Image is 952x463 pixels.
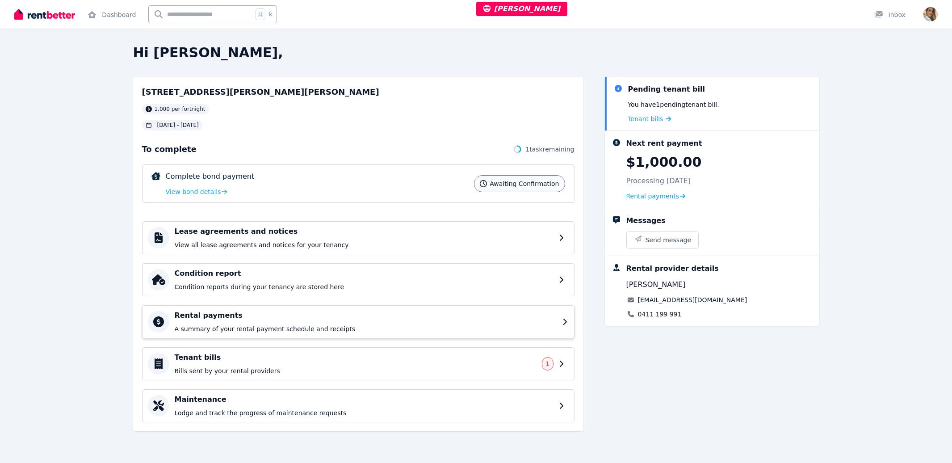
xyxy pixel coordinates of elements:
[638,295,747,304] a: [EMAIL_ADDRESS][DOMAIN_NAME]
[142,86,379,98] h2: [STREET_ADDRESS][PERSON_NAME][PERSON_NAME]
[626,138,702,149] div: Next rent payment
[525,145,574,154] span: 1 task remaining
[175,394,554,405] h4: Maintenance
[166,171,255,182] p: Complete bond payment
[175,282,554,291] p: Condition reports during your tenancy are stored here
[628,114,663,123] span: Tenant bills
[638,310,682,319] a: 0411 199 991
[175,240,554,249] p: View all lease agreements and notices for your tenancy
[151,172,160,180] img: Complete bond payment
[626,176,691,186] p: Processing [DATE]
[175,408,554,417] p: Lodge and track the progress of maintenance requests
[175,366,537,375] p: Bills sent by your rental providers
[142,143,197,156] span: To complete
[483,4,561,13] span: [PERSON_NAME]
[175,310,557,321] h4: Rental payments
[269,11,272,18] span: k
[628,100,719,109] p: You have 1 pending tenant bill .
[155,105,205,113] span: 1,000 per fortnight
[157,122,199,129] span: [DATE] - [DATE]
[166,187,221,196] span: View bond details
[923,7,938,21] img: Jodie Cartmer
[133,45,819,61] h2: Hi [PERSON_NAME],
[490,179,559,188] span: Awaiting confirmation
[175,324,557,333] p: A summary of your rental payment schedule and receipts
[626,192,679,201] span: Rental payments
[874,10,906,19] div: Inbox
[628,114,671,123] a: Tenant bills
[626,263,719,274] div: Rental provider details
[626,154,702,170] p: $1,000.00
[626,192,686,201] a: Rental payments
[14,8,75,21] img: RentBetter
[626,215,666,226] div: Messages
[627,232,699,248] button: Send message
[546,360,549,367] span: 1
[628,84,705,95] div: Pending tenant bill
[646,236,692,244] span: Send message
[175,352,537,363] h4: Tenant bills
[626,279,686,290] span: [PERSON_NAME]
[175,226,554,237] h4: Lease agreements and notices
[175,268,554,279] h4: Condition report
